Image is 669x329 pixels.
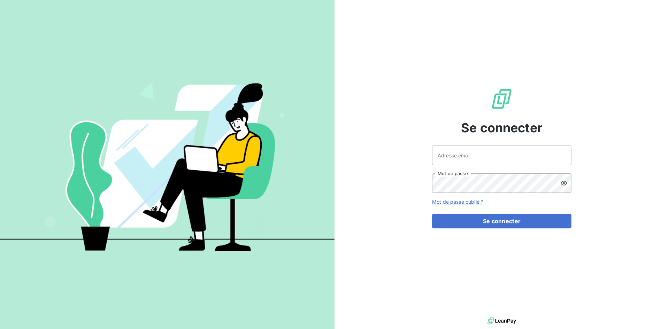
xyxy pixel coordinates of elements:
[432,146,571,165] input: placeholder
[461,118,543,137] span: Se connecter
[491,88,513,110] img: Logo LeanPay
[487,316,516,326] img: logo
[432,199,483,205] a: Mot de passe oublié ?
[432,214,571,228] button: Se connecter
